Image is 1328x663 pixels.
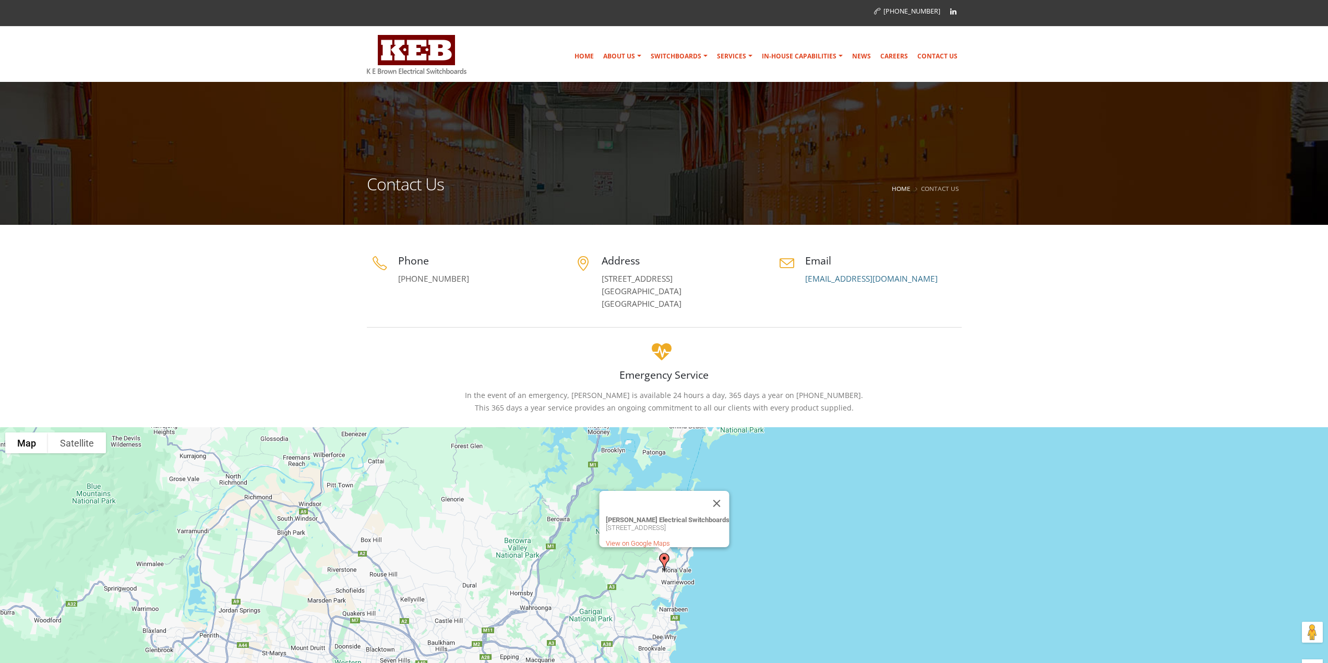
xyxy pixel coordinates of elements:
[367,35,466,74] img: K E Brown Electrical Switchboards
[367,368,962,382] h4: Emergency Service
[1302,622,1323,643] button: Drag Pegman onto the map to open Street View
[398,273,469,284] a: [PHONE_NUMBER]
[398,254,555,268] h4: Phone
[913,46,962,67] a: Contact Us
[602,254,758,268] h4: Address
[570,46,598,67] a: Home
[874,7,940,16] a: [PHONE_NUMBER]
[913,182,959,195] li: Contact Us
[5,432,48,453] button: Show street map
[647,46,712,67] a: Switchboards
[805,254,962,268] h4: Email
[848,46,875,67] a: News
[605,539,669,547] a: View on Google Maps
[602,273,681,309] a: [STREET_ADDRESS][GEOGRAPHIC_DATA][GEOGRAPHIC_DATA]
[758,46,847,67] a: In-house Capabilities
[367,176,444,206] h1: Contact Us
[605,516,729,547] div: [STREET_ADDRESS]
[704,491,729,516] button: Close
[876,46,912,67] a: Careers
[892,184,911,192] a: Home
[805,273,938,284] a: [EMAIL_ADDRESS][DOMAIN_NAME]
[367,389,962,414] p: In the event of an emergency, [PERSON_NAME] is available 24 hours a day, 365 days a year on [PHON...
[599,46,645,67] a: About Us
[48,432,106,453] button: Show satellite imagery
[713,46,757,67] a: Services
[605,516,729,524] strong: [PERSON_NAME] Electrical Switchboards
[946,4,961,19] a: Linkedin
